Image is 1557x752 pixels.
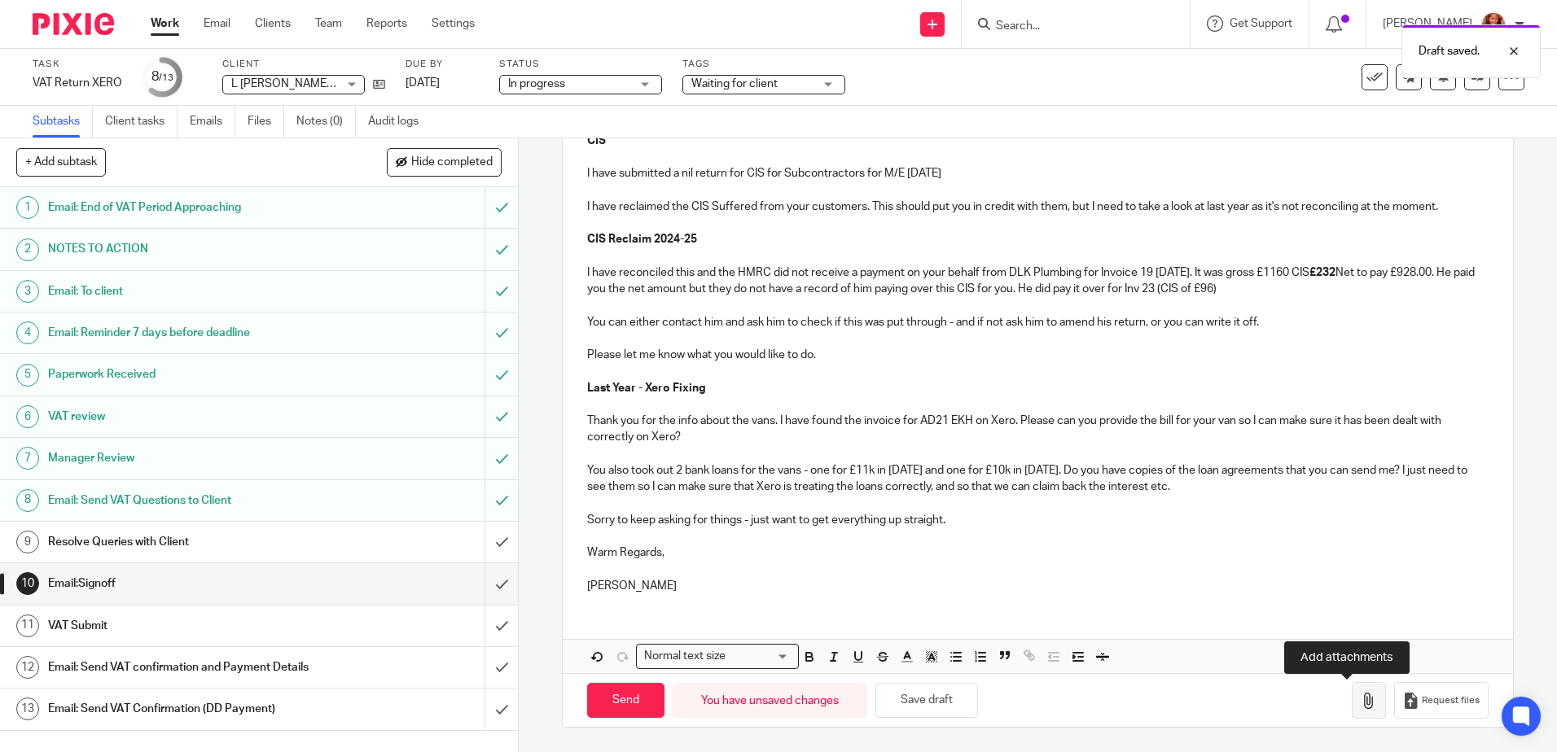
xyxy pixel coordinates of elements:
img: Pixie [33,13,114,35]
div: 5 [16,364,39,387]
div: 3 [16,280,39,303]
p: You also took out 2 bank loans for the vans - one for £11k in [DATE] and one for £10k in [DATE]. ... [587,462,1488,496]
a: Reports [366,15,407,32]
h1: Paperwork Received [48,362,328,387]
div: 11 [16,614,39,637]
h1: Email: Send VAT Confirmation (DD Payment) [48,697,328,721]
input: Send [587,683,664,718]
h1: Manager Review [48,446,328,470]
div: 1 [16,196,39,219]
label: Client [222,58,385,71]
h1: Resolve Queries with Client [48,530,328,554]
span: Waiting for client [691,78,778,90]
strong: CIS [587,135,606,146]
a: Work [151,15,179,32]
label: Due by [406,58,479,71]
p: Thank you for the info about the vans. I have found the invoice for AD21 EKH on Xero. Please can ... [587,413,1488,446]
a: Email [204,15,230,32]
div: 4 [16,321,39,344]
a: Subtasks [33,106,93,138]
span: In progress [508,78,565,90]
div: 6 [16,405,39,428]
p: Warm Regards, [587,544,1488,561]
a: Clients [255,15,291,32]
p: Please let me know what you would like to do. [587,347,1488,363]
label: Task [33,58,122,71]
div: VAT Return XERO [33,75,122,91]
span: [DATE] [406,77,440,89]
a: Emails [190,106,235,138]
span: Normal text size [640,648,729,665]
span: L [PERSON_NAME] Plumbing & Heating Ltd [231,78,452,90]
h1: VAT Submit [48,614,328,638]
h1: VAT review [48,404,328,429]
h1: Email: Reminder 7 days before deadline [48,321,328,345]
div: 12 [16,656,39,679]
div: 8 [16,489,39,512]
div: 10 [16,572,39,595]
a: Settings [432,15,475,32]
div: Search for option [636,644,799,669]
a: Client tasks [105,106,178,138]
h1: Email: Send VAT confirmation and Payment Details [48,655,328,680]
button: Hide completed [387,148,502,176]
p: Draft saved. [1419,43,1480,59]
p: [PERSON_NAME] [587,578,1488,594]
div: 2 [16,238,39,261]
div: 9 [16,531,39,553]
h1: Email: To client [48,279,328,304]
h1: Email:Signoff [48,571,328,596]
strong: £232 [1309,267,1336,278]
a: Team [315,15,342,32]
p: I have reconciled this and the HMRC did not receive a payment on your behalf from DLK Plumbing fo... [587,265,1488,298]
h1: Email: End of VAT Period Approaching [48,195,328,220]
small: /13 [159,73,173,82]
a: Files [248,106,284,138]
span: Hide completed [411,156,493,169]
input: Search for option [730,648,789,665]
label: Tags [682,58,845,71]
a: Notes (0) [296,106,356,138]
button: Request files [1394,682,1489,719]
div: 13 [16,697,39,720]
strong: Last Year - Xero Fixing [587,383,706,394]
a: Audit logs [368,106,431,138]
button: Save draft [875,683,978,718]
p: I have submitted a nil return for CIS for Subcontractors for M/E [DATE] [587,165,1488,181]
div: You have unsaved changes [673,683,867,718]
label: Status [499,58,662,71]
img: sallycropped.JPG [1480,11,1507,37]
div: 8 [151,68,173,86]
p: I have reclaimed the CIS Suffered from your customers. This should put you in credit with them, b... [587,199,1488,215]
p: Sorry to keep asking for things - just want to get everything up straight. [587,512,1488,528]
h1: Email: Send VAT Questions to Client [48,488,328,513]
div: 7 [16,447,39,470]
strong: CIS Reclaim 2024-25 [587,234,697,245]
span: Request files [1422,694,1480,707]
h1: NOTES TO ACTION [48,237,328,261]
button: + Add subtask [16,148,106,176]
p: You can either contact him and ask him to check if this was put through - and if not ask him to a... [587,314,1488,330]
